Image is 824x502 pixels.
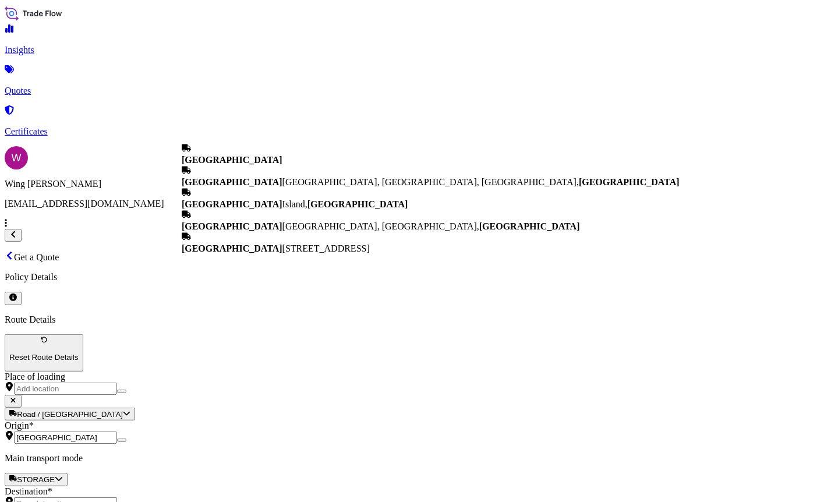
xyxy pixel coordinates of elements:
p: Quotes [5,86,819,96]
p: Certificates [5,126,819,137]
span: [GEOGRAPHIC_DATA], [GEOGRAPHIC_DATA], [182,221,580,231]
p: Main transport mode [5,453,819,464]
input: Place of loading [14,383,117,395]
span: [STREET_ADDRESS] [182,243,370,253]
b: [GEOGRAPHIC_DATA] [182,199,282,209]
b: [GEOGRAPHIC_DATA] [182,155,282,165]
div: Origin [5,420,819,431]
p: Insights [5,45,819,55]
b: [GEOGRAPHIC_DATA] [182,243,282,253]
span: Road / [GEOGRAPHIC_DATA] [17,410,123,419]
span: W [12,152,22,164]
p: [EMAIL_ADDRESS][DOMAIN_NAME] [5,199,819,209]
button: Show suggestions [117,390,126,393]
span: Island, [182,199,408,209]
button: Select transport [5,473,68,486]
p: Get a Quote [5,251,819,263]
button: Show suggestions [117,439,126,442]
b: [GEOGRAPHIC_DATA] [182,177,282,187]
div: Destination [5,486,819,497]
button: Select transport [5,408,135,420]
input: Origin [14,432,117,444]
b: [GEOGRAPHIC_DATA] [479,221,580,231]
p: Wing [PERSON_NAME] [5,179,819,189]
div: Place of loading [5,372,819,382]
div: Show suggestions [182,143,680,254]
p: Route Details [5,314,819,325]
b: [GEOGRAPHIC_DATA] [579,177,680,187]
b: [GEOGRAPHIC_DATA] [307,199,408,209]
p: Policy Details [5,272,819,282]
b: [GEOGRAPHIC_DATA] [182,221,282,231]
span: [GEOGRAPHIC_DATA], [GEOGRAPHIC_DATA], [GEOGRAPHIC_DATA], [182,177,680,187]
span: STORAGE [17,476,55,485]
p: Reset Route Details [9,353,79,362]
